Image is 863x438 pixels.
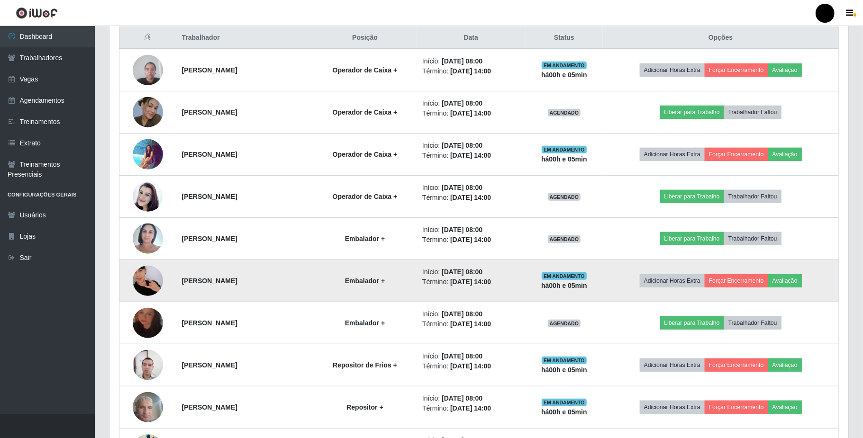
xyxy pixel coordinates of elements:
[640,148,705,161] button: Adicionar Horas Extra
[450,362,491,370] time: [DATE] 14:00
[442,99,482,107] time: [DATE] 08:00
[724,190,781,203] button: Trabalhador Faltou
[422,151,520,161] li: Término:
[660,190,724,203] button: Liberar para Trabalho
[133,249,163,313] img: 1725648253960.jpeg
[333,193,398,200] strong: Operador de Caixa +
[542,399,587,406] span: EM ANDAMENTO
[333,66,398,74] strong: Operador de Caixa +
[345,319,385,327] strong: Embalador +
[548,235,581,243] span: AGENDADO
[422,393,520,403] li: Início:
[705,274,768,287] button: Forçar Encerramento
[422,66,520,76] li: Término:
[133,170,163,223] img: 1753233779837.jpeg
[542,272,587,280] span: EM ANDAMENTO
[346,403,383,411] strong: Repositor +
[442,184,482,191] time: [DATE] 08:00
[526,27,603,49] th: Status
[133,50,163,90] img: 1731148670684.jpeg
[442,268,482,276] time: [DATE] 08:00
[422,351,520,361] li: Início:
[442,226,482,233] time: [DATE] 08:00
[333,361,397,369] strong: Repositor de Frios +
[442,394,482,402] time: [DATE] 08:00
[705,401,768,414] button: Forçar Encerramento
[768,63,802,77] button: Avaliação
[768,148,802,161] button: Avaliação
[705,63,768,77] button: Forçar Encerramento
[133,139,163,170] img: 1748991397943.jpeg
[422,183,520,193] li: Início:
[176,27,313,49] th: Trabalhador
[422,403,520,413] li: Término:
[548,109,581,116] span: AGENDADO
[422,277,520,287] li: Término:
[640,358,705,372] button: Adicionar Horas Extra
[768,401,802,414] button: Avaliação
[422,225,520,235] li: Início:
[422,141,520,151] li: Início:
[133,345,163,385] img: 1738081845733.jpeg
[422,108,520,118] li: Término:
[133,218,163,259] img: 1705690307767.jpeg
[182,235,237,242] strong: [PERSON_NAME]
[541,282,587,289] strong: há 00 h e 05 min
[548,320,581,327] span: AGENDADO
[182,151,237,158] strong: [PERSON_NAME]
[542,357,587,364] span: EM ANDAMENTO
[640,274,705,287] button: Adicionar Horas Extra
[333,151,398,158] strong: Operador de Caixa +
[603,27,838,49] th: Opções
[442,57,482,65] time: [DATE] 08:00
[660,106,724,119] button: Liberar para Trabalho
[450,236,491,243] time: [DATE] 14:00
[422,98,520,108] li: Início:
[313,27,417,49] th: Posição
[182,361,237,369] strong: [PERSON_NAME]
[541,71,587,79] strong: há 00 h e 05 min
[422,56,520,66] li: Início:
[450,278,491,286] time: [DATE] 14:00
[541,155,587,163] strong: há 00 h e 05 min
[768,274,802,287] button: Avaliação
[450,152,491,159] time: [DATE] 14:00
[541,366,587,374] strong: há 00 h e 05 min
[705,358,768,372] button: Forçar Encerramento
[541,408,587,416] strong: há 00 h e 05 min
[345,235,385,242] strong: Embalador +
[417,27,526,49] th: Data
[422,309,520,319] li: Início:
[16,7,58,19] img: CoreUI Logo
[450,109,491,117] time: [DATE] 14:00
[133,296,163,350] img: 1722822198849.jpeg
[422,361,520,371] li: Término:
[422,235,520,245] li: Término:
[133,85,163,139] img: 1748117584885.jpeg
[724,232,781,245] button: Trabalhador Faltou
[640,401,705,414] button: Adicionar Horas Extra
[640,63,705,77] button: Adicionar Horas Extra
[450,404,491,412] time: [DATE] 14:00
[724,316,781,330] button: Trabalhador Faltou
[724,106,781,119] button: Trabalhador Faltou
[182,66,237,74] strong: [PERSON_NAME]
[133,387,163,427] img: 1739908556954.jpeg
[345,277,385,285] strong: Embalador +
[333,108,398,116] strong: Operador de Caixa +
[422,267,520,277] li: Início:
[442,352,482,360] time: [DATE] 08:00
[182,108,237,116] strong: [PERSON_NAME]
[450,67,491,75] time: [DATE] 14:00
[442,310,482,318] time: [DATE] 08:00
[442,142,482,149] time: [DATE] 08:00
[660,316,724,330] button: Liberar para Trabalho
[542,62,587,69] span: EM ANDAMENTO
[182,319,237,327] strong: [PERSON_NAME]
[660,232,724,245] button: Liberar para Trabalho
[450,320,491,328] time: [DATE] 14:00
[768,358,802,372] button: Avaliação
[182,277,237,285] strong: [PERSON_NAME]
[422,319,520,329] li: Término:
[548,193,581,201] span: AGENDADO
